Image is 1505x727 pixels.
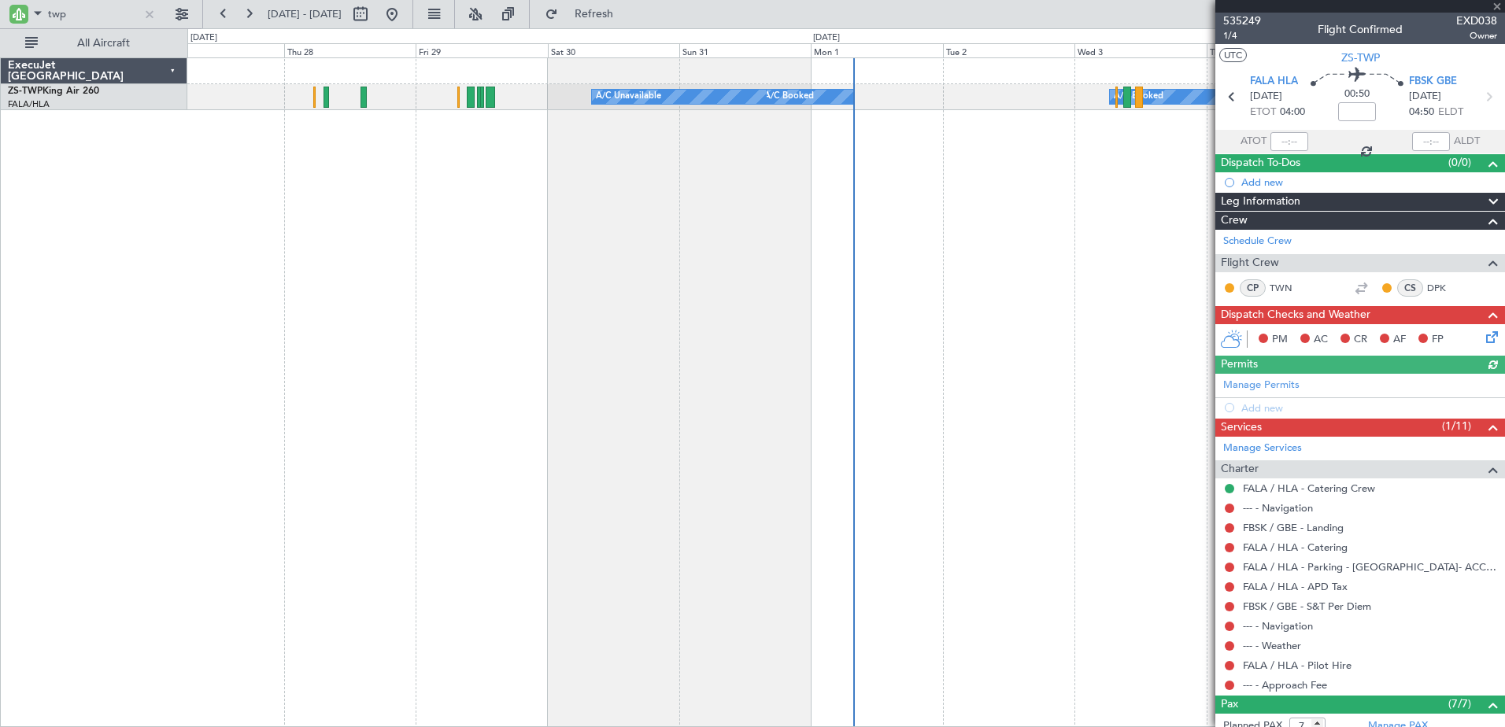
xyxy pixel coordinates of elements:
span: Dispatch To-Dos [1221,154,1300,172]
span: Crew [1221,212,1248,230]
a: Schedule Crew [1223,234,1292,249]
div: [DATE] [190,31,217,45]
a: FALA / HLA - APD Tax [1243,580,1348,593]
div: Sat 30 [548,43,679,57]
span: [DATE] - [DATE] [268,7,342,21]
button: UTC [1219,48,1247,62]
div: CP [1240,279,1266,297]
input: A/C (Reg. or Type) [48,2,139,26]
a: ZS-TWPKing Air 260 [8,87,99,96]
span: Pax [1221,696,1238,714]
a: FALA / HLA - Catering Crew [1243,482,1375,495]
div: [DATE] [813,31,840,45]
div: Wed 27 [153,43,284,57]
a: FALA/HLA [8,98,50,110]
div: Add new [1241,175,1497,189]
span: CR [1354,332,1367,348]
span: FALA HLA [1250,74,1298,90]
span: AC [1314,332,1328,348]
span: ZS-TWP [1341,50,1380,66]
a: FALA / HLA - Pilot Hire [1243,659,1352,672]
a: DPK [1427,281,1462,295]
span: Refresh [561,9,627,20]
button: All Aircraft [17,31,171,56]
span: 04:00 [1280,105,1305,120]
div: Thu 28 [284,43,416,57]
span: Services [1221,419,1262,437]
a: FALA / HLA - Parking - [GEOGRAPHIC_DATA]- ACC # 1800 [1243,560,1497,574]
a: FALA / HLA - Catering [1243,541,1348,554]
a: TWN [1270,281,1305,295]
span: All Aircraft [41,38,166,49]
span: ELDT [1438,105,1463,120]
span: [DATE] [1250,89,1282,105]
span: ATOT [1241,134,1266,149]
a: --- - Navigation [1243,619,1313,633]
span: 1/4 [1223,29,1261,42]
span: ETOT [1250,105,1276,120]
div: Sun 31 [679,43,811,57]
span: ALDT [1454,134,1480,149]
span: Leg Information [1221,193,1300,211]
span: AF [1393,332,1406,348]
span: Flight Crew [1221,254,1279,272]
span: (1/11) [1442,418,1471,434]
span: 00:50 [1344,87,1370,102]
a: FBSK / GBE - Landing [1243,521,1344,534]
a: FBSK / GBE - S&T Per Diem [1243,600,1371,613]
a: Manage Services [1223,441,1302,456]
div: Flight Confirmed [1318,21,1403,38]
span: 535249 [1223,13,1261,29]
a: --- - Weather [1243,639,1301,652]
div: Mon 1 [811,43,942,57]
div: Thu 4 [1207,43,1338,57]
div: CS [1397,279,1423,297]
span: EXD038 [1456,13,1497,29]
a: --- - Navigation [1243,501,1313,515]
span: Dispatch Checks and Weather [1221,306,1370,324]
span: [DATE] [1409,89,1441,105]
span: Owner [1456,29,1497,42]
button: Refresh [538,2,632,27]
span: ZS-TWP [8,87,43,96]
span: FBSK GBE [1409,74,1457,90]
div: Tue 2 [943,43,1074,57]
div: A/C Unavailable [596,85,661,109]
span: Charter [1221,460,1259,478]
span: (0/0) [1448,154,1471,171]
span: 04:50 [1409,105,1434,120]
div: A/C Booked [764,85,814,109]
span: FP [1432,332,1444,348]
a: --- - Approach Fee [1243,678,1327,692]
div: Wed 3 [1074,43,1206,57]
span: (7/7) [1448,696,1471,712]
div: A/C Booked [1114,85,1163,109]
span: PM [1272,332,1288,348]
div: Fri 29 [416,43,547,57]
